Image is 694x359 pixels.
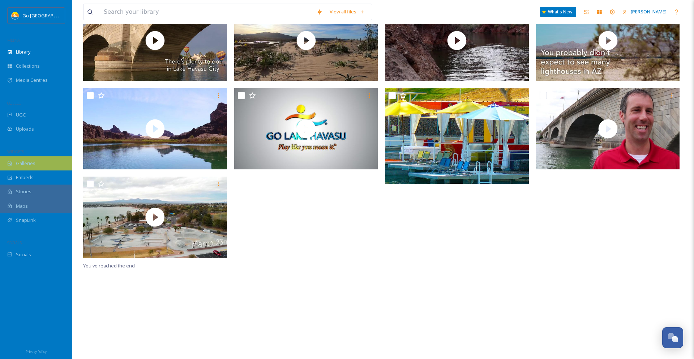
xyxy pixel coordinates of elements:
span: Uploads [16,126,34,132]
span: Media Centres [16,77,48,84]
span: WIDGETS [7,149,24,154]
a: [PERSON_NAME] [619,5,670,19]
span: Maps [16,203,28,210]
span: Galleries [16,160,35,167]
span: Privacy Policy [26,349,47,354]
span: Embeds [16,174,34,181]
span: [PERSON_NAME] [631,8,667,15]
img: 448354608_857963846359889_8354050737380075757_n.jpg [12,12,19,19]
img: thumbnail [536,88,680,169]
img: Cabana Boat rentals.jpg [385,88,529,184]
span: Library [16,48,30,55]
span: MEDIA [7,37,20,43]
img: thumbnail [234,88,378,169]
a: View all files [326,5,368,19]
span: Go [GEOGRAPHIC_DATA] [22,12,76,19]
input: Search your library [100,4,313,20]
a: What's New [540,7,576,17]
span: Socials [16,251,31,258]
span: Stories [16,188,31,195]
span: UGC [16,111,26,118]
a: Privacy Policy [26,347,47,355]
img: thumbnail [83,88,227,169]
span: You've reached the end [83,262,135,269]
button: Open Chat [662,327,683,348]
span: SOCIALS [7,240,22,245]
span: COLLECT [7,100,23,106]
img: thumbnail [83,177,227,258]
span: SnapLink [16,217,36,224]
span: Collections [16,63,40,69]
